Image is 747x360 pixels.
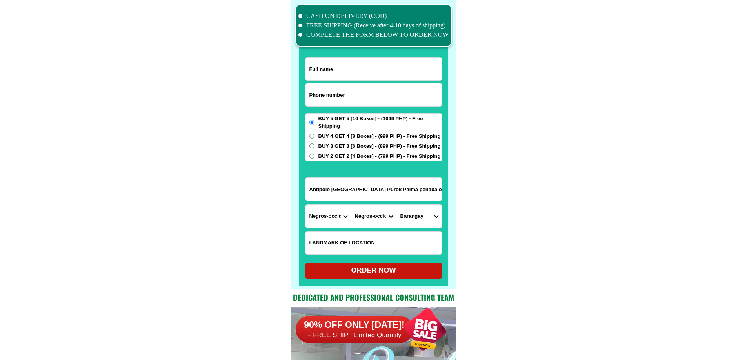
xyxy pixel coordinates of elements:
h2: Dedicated and professional consulting team [291,291,456,303]
select: Select province [305,205,351,228]
span: BUY 5 GET 5 [10 Boxes] - (1099 PHP) - Free Shipping [318,115,442,130]
span: BUY 4 GET 4 [8 Boxes] - (999 PHP) - Free Shipping [318,132,441,140]
div: ORDER NOW [305,265,442,276]
h6: + FREE SHIP | Limited Quantily [296,331,413,340]
input: Input phone_number [305,83,442,106]
input: Input full_name [305,58,442,80]
select: Select district [351,205,396,228]
span: BUY 2 GET 2 [4 Boxes] - (799 PHP) - Free Shipping [318,152,441,160]
input: Input address [305,178,442,201]
li: COMPLETE THE FORM BELOW TO ORDER NOW [298,30,449,40]
select: Select commune [396,205,442,228]
input: BUY 5 GET 5 [10 Boxes] - (1099 PHP) - Free Shipping [309,120,314,125]
li: FREE SHIPPING (Receive after 4-10 days of shipping) [298,21,449,30]
input: BUY 4 GET 4 [8 Boxes] - (999 PHP) - Free Shipping [309,134,314,139]
span: BUY 3 GET 3 [6 Boxes] - (899 PHP) - Free Shipping [318,142,441,150]
h6: 90% OFF ONLY [DATE]! [296,319,413,331]
input: BUY 3 GET 3 [6 Boxes] - (899 PHP) - Free Shipping [309,143,314,148]
input: BUY 2 GET 2 [4 Boxes] - (799 PHP) - Free Shipping [309,154,314,159]
input: Input LANDMARKOFLOCATION [305,232,442,254]
li: CASH ON DELIVERY (COD) [298,11,449,21]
